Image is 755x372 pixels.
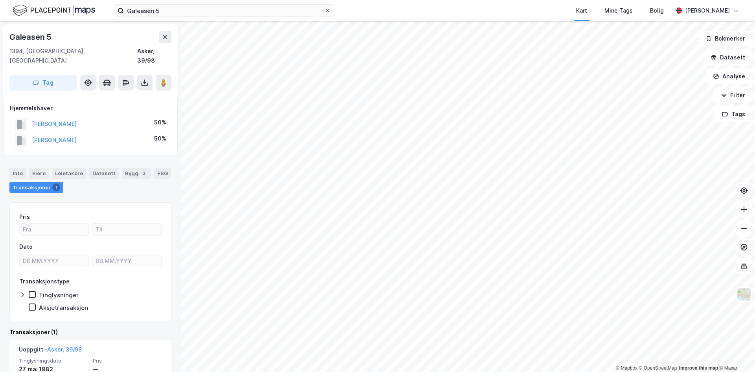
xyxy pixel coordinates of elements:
a: Mapbox [616,365,637,371]
a: Improve this map [679,365,718,371]
a: OpenStreetMap [639,365,677,371]
span: Pris [93,357,162,364]
div: Bygg [122,168,151,179]
div: Transaksjoner [9,182,63,193]
button: Filter [714,87,752,103]
div: Pris [19,212,30,222]
div: Mine Tags [604,6,633,15]
input: DD.MM.YYYY [20,255,88,267]
input: Fra [20,224,88,235]
div: Leietakere [52,168,86,179]
div: Galeasen 5 [9,31,53,43]
div: [PERSON_NAME] [685,6,730,15]
div: Dato [19,242,33,252]
a: Asker, 39/98 [47,346,82,353]
div: Tinglysninger [39,291,79,299]
button: Bokmerker [699,31,752,46]
span: Tinglysningsdato [19,357,88,364]
input: DD.MM.YYYY [92,255,161,267]
div: Hjemmelshaver [10,104,171,113]
div: Eiere [29,168,49,179]
input: Søk på adresse, matrikkel, gårdeiere, leietakere eller personer [124,5,324,17]
div: Info [9,168,26,179]
div: 1394, [GEOGRAPHIC_DATA], [GEOGRAPHIC_DATA] [9,46,137,65]
div: Kart [576,6,587,15]
button: Tag [9,75,77,91]
div: 1 [52,183,60,191]
div: Kontrollprogram for chat [716,334,755,372]
button: Datasett [704,50,752,65]
input: Til [92,224,161,235]
img: Z [737,287,751,302]
div: 50% [154,118,166,127]
div: 3 [140,169,148,177]
div: Aksjetransaksjon [39,304,88,311]
button: Tags [715,106,752,122]
div: Transaksjoner (1) [9,328,171,337]
div: Asker, 39/98 [137,46,171,65]
div: Datasett [89,168,119,179]
div: ESG [154,168,171,179]
div: Uoppgitt - [19,345,82,357]
iframe: Chat Widget [716,334,755,372]
div: 50% [154,134,166,143]
img: logo.f888ab2527a4732fd821a326f86c7f29.svg [13,4,95,17]
div: Bolig [650,6,664,15]
div: Transaksjonstype [19,277,70,286]
button: Analyse [706,68,752,84]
